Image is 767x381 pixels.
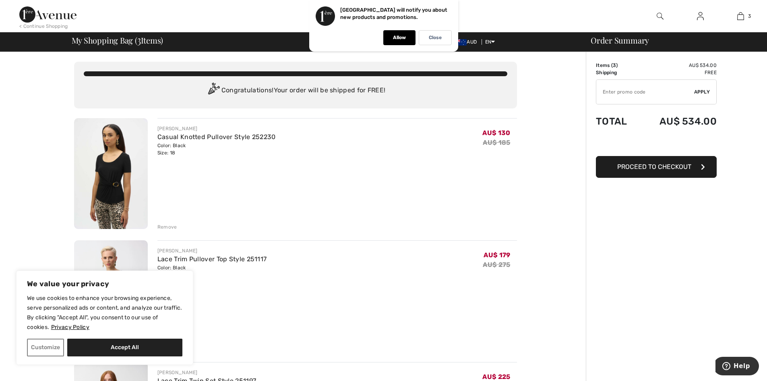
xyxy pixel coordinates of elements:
a: 3 [721,11,760,21]
img: 1ère Avenue [19,6,76,23]
a: Sign In [691,11,710,21]
div: We value your privacy [16,271,193,365]
button: Proceed to Checkout [596,156,717,178]
td: Free [639,69,717,76]
iframe: PayPal [596,135,717,153]
td: Total [596,108,639,135]
img: Lace Trim Pullover Top Style 251117 [74,240,148,351]
span: My Shopping Bag ( Items) [72,36,163,44]
div: Order Summary [581,36,762,44]
p: Close [429,35,442,41]
s: AU$ 185 [483,139,510,146]
p: We use cookies to enhance your browsing experience, serve personalized ads or content, and analyz... [27,294,182,332]
span: AU$ 130 [482,129,510,137]
img: search the website [657,11,664,21]
button: Customize [27,339,64,356]
span: AUD [454,39,480,45]
td: Items ( ) [596,62,639,69]
a: Lace Trim Pullover Top Style 251117 [157,255,267,263]
span: AU$ 225 [482,373,510,381]
div: < Continue Shopping [19,23,68,30]
p: Allow [393,35,406,41]
div: [PERSON_NAME] [157,247,267,254]
span: 3 [748,12,751,20]
div: Color: Black Size: 18 [157,142,276,156]
img: My Bag [737,11,744,21]
p: [GEOGRAPHIC_DATA] will notify you about new products and promotions. [340,7,447,20]
p: We value your privacy [27,279,182,289]
div: [PERSON_NAME] [157,369,256,376]
iframe: Opens a widget where you can find more information [715,357,759,377]
div: Congratulations! Your order will be shipped for FREE! [84,83,507,99]
td: AU$ 534.00 [639,62,717,69]
div: Color: Black Size: 18 [157,264,267,279]
span: Apply [694,88,710,96]
s: AU$ 275 [483,261,510,269]
div: Remove [157,223,177,231]
button: Accept All [67,339,182,356]
span: AU$ 179 [484,251,510,259]
td: AU$ 534.00 [639,108,717,135]
img: Casual Knotted Pullover Style 252230 [74,118,148,229]
td: Shipping [596,69,639,76]
input: Promo code [596,80,694,104]
span: 3 [613,62,616,68]
img: Australian Dollar [454,39,467,46]
span: 3 [137,34,141,45]
a: Casual Knotted Pullover Style 252230 [157,133,276,141]
img: Congratulation2.svg [205,83,221,99]
a: Privacy Policy [51,323,90,331]
div: [PERSON_NAME] [157,125,276,132]
span: EN [485,39,495,45]
span: Proceed to Checkout [617,163,691,171]
img: My Info [697,11,704,21]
